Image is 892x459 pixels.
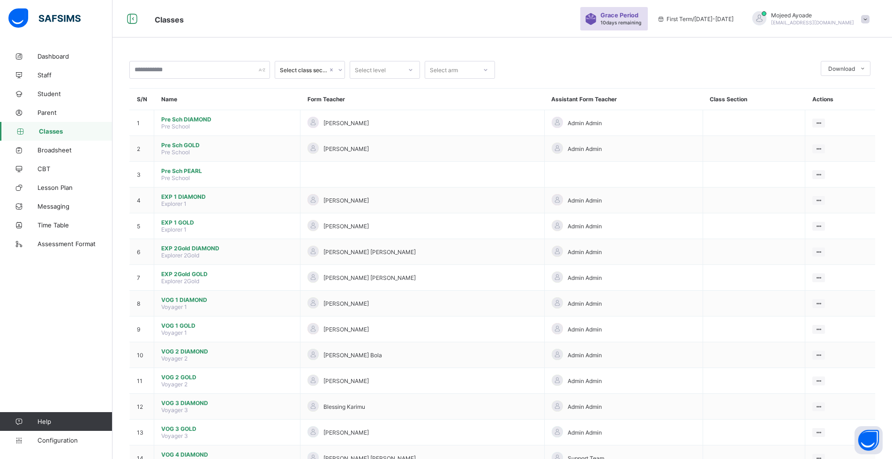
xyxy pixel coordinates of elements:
[37,221,112,229] span: Time Table
[37,146,112,154] span: Broadsheet
[130,188,154,213] td: 4
[355,61,386,79] div: Select level
[323,197,369,204] span: [PERSON_NAME]
[37,109,112,116] span: Parent
[130,316,154,342] td: 9
[657,15,734,23] span: session/term information
[585,13,597,25] img: sticker-purple.71386a28dfed39d6af7621340158ba97.svg
[37,436,112,444] span: Configuration
[280,67,328,74] div: Select class section
[130,213,154,239] td: 5
[161,381,187,388] span: Voyager 2
[323,429,369,436] span: [PERSON_NAME]
[323,377,369,384] span: [PERSON_NAME]
[130,368,154,394] td: 11
[568,274,602,281] span: Admin Admin
[37,418,112,425] span: Help
[161,425,293,432] span: VOG 3 GOLD
[323,352,382,359] span: [PERSON_NAME] Bola
[828,65,855,72] span: Download
[568,377,602,384] span: Admin Admin
[155,15,184,24] span: Classes
[130,239,154,265] td: 6
[323,326,369,333] span: [PERSON_NAME]
[323,120,369,127] span: [PERSON_NAME]
[161,432,188,439] span: Voyager 3
[161,252,199,259] span: Explorer 2Gold
[8,8,81,28] img: safsims
[430,61,458,79] div: Select arm
[568,145,602,152] span: Admin Admin
[161,167,293,174] span: Pre Sch PEARL
[568,403,602,410] span: Admin Admin
[161,278,199,285] span: Explorer 2Gold
[323,274,416,281] span: [PERSON_NAME] [PERSON_NAME]
[161,271,293,278] span: EXP 2Gold GOLD
[161,174,190,181] span: Pre School
[161,303,187,310] span: Voyager 1
[37,90,112,98] span: Student
[568,223,602,230] span: Admin Admin
[130,162,154,188] td: 3
[161,193,293,200] span: EXP 1 DIAMOND
[161,451,293,458] span: VOG 4 DIAMOND
[568,120,602,127] span: Admin Admin
[37,53,112,60] span: Dashboard
[37,203,112,210] span: Messaging
[568,300,602,307] span: Admin Admin
[130,291,154,316] td: 8
[323,403,365,410] span: Blessing Karimu
[771,20,854,25] span: [EMAIL_ADDRESS][DOMAIN_NAME]
[161,355,187,362] span: Voyager 2
[161,399,293,406] span: VOG 3 DIAMOND
[161,200,187,207] span: Explorer 1
[323,223,369,230] span: [PERSON_NAME]
[37,184,112,191] span: Lesson Plan
[743,11,874,27] div: MojeedAyoade
[568,248,602,256] span: Admin Admin
[130,394,154,420] td: 12
[161,123,190,130] span: Pre School
[323,145,369,152] span: [PERSON_NAME]
[154,89,300,110] th: Name
[161,322,293,329] span: VOG 1 GOLD
[39,128,112,135] span: Classes
[703,89,805,110] th: Class Section
[323,248,416,256] span: [PERSON_NAME] [PERSON_NAME]
[130,342,154,368] td: 10
[568,197,602,204] span: Admin Admin
[130,110,154,136] td: 1
[161,348,293,355] span: VOG 2 DIAMOND
[37,240,112,248] span: Assessment Format
[161,296,293,303] span: VOG 1 DIAMOND
[161,149,190,156] span: Pre School
[130,265,154,291] td: 7
[161,219,293,226] span: EXP 1 GOLD
[568,326,602,333] span: Admin Admin
[568,352,602,359] span: Admin Admin
[161,329,187,336] span: Voyager 1
[130,136,154,162] td: 2
[161,374,293,381] span: VOG 2 GOLD
[130,420,154,445] td: 13
[600,20,641,25] span: 10 days remaining
[161,226,187,233] span: Explorer 1
[544,89,703,110] th: Assistant Form Teacher
[855,426,883,454] button: Open asap
[161,116,293,123] span: Pre Sch DIAMOND
[300,89,545,110] th: Form Teacher
[161,245,293,252] span: EXP 2Gold DIAMOND
[323,300,369,307] span: [PERSON_NAME]
[37,165,112,173] span: CBT
[568,429,602,436] span: Admin Admin
[805,89,875,110] th: Actions
[161,142,293,149] span: Pre Sch GOLD
[37,71,112,79] span: Staff
[771,12,854,19] span: Mojeed Ayoade
[161,406,188,414] span: Voyager 3
[130,89,154,110] th: S/N
[600,12,638,19] span: Grace Period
